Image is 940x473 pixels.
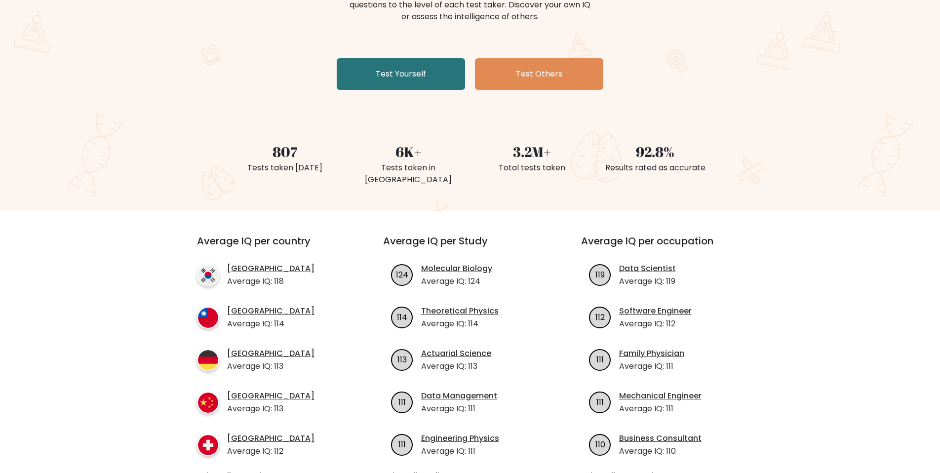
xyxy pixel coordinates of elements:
[227,305,314,317] a: [GEOGRAPHIC_DATA]
[619,390,702,402] a: Mechanical Engineer
[421,390,497,402] a: Data Management
[421,263,492,275] a: Molecular Biology
[352,141,464,162] div: 6K+
[595,311,605,322] text: 112
[421,318,499,330] p: Average IQ: 114
[397,311,407,322] text: 114
[595,438,605,450] text: 110
[619,445,702,457] p: Average IQ: 110
[619,403,702,415] p: Average IQ: 111
[197,392,219,414] img: country
[596,354,604,365] text: 111
[227,263,314,275] a: [GEOGRAPHIC_DATA]
[398,438,406,450] text: 111
[619,433,702,444] a: Business Consultant
[229,141,341,162] div: 807
[227,433,314,444] a: [GEOGRAPHIC_DATA]
[197,349,219,371] img: country
[421,433,499,444] a: Engineering Physics
[227,348,314,359] a: [GEOGRAPHIC_DATA]
[421,348,491,359] a: Actuarial Science
[227,276,314,287] p: Average IQ: 118
[619,348,684,359] a: Family Physician
[383,235,557,259] h3: Average IQ per Study
[396,269,408,280] text: 124
[476,162,587,174] div: Total tests taken
[398,396,406,407] text: 111
[619,318,692,330] p: Average IQ: 112
[475,58,603,90] a: Test Others
[619,263,676,275] a: Data Scientist
[227,360,314,372] p: Average IQ: 113
[352,162,464,186] div: Tests taken in [GEOGRAPHIC_DATA]
[599,141,711,162] div: 92.8%
[421,276,492,287] p: Average IQ: 124
[229,162,341,174] div: Tests taken [DATE]
[227,318,314,330] p: Average IQ: 114
[227,445,314,457] p: Average IQ: 112
[227,403,314,415] p: Average IQ: 113
[421,360,491,372] p: Average IQ: 113
[595,269,605,280] text: 119
[421,305,499,317] a: Theoretical Physics
[227,390,314,402] a: [GEOGRAPHIC_DATA]
[197,235,348,259] h3: Average IQ per country
[197,307,219,329] img: country
[421,445,499,457] p: Average IQ: 111
[599,162,711,174] div: Results rated as accurate
[197,264,219,286] img: country
[619,360,684,372] p: Average IQ: 111
[619,305,692,317] a: Software Engineer
[581,235,755,259] h3: Average IQ per occupation
[197,434,219,456] img: country
[397,354,407,365] text: 113
[476,141,587,162] div: 3.2M+
[619,276,676,287] p: Average IQ: 119
[421,403,497,415] p: Average IQ: 111
[596,396,604,407] text: 111
[337,58,465,90] a: Test Yourself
